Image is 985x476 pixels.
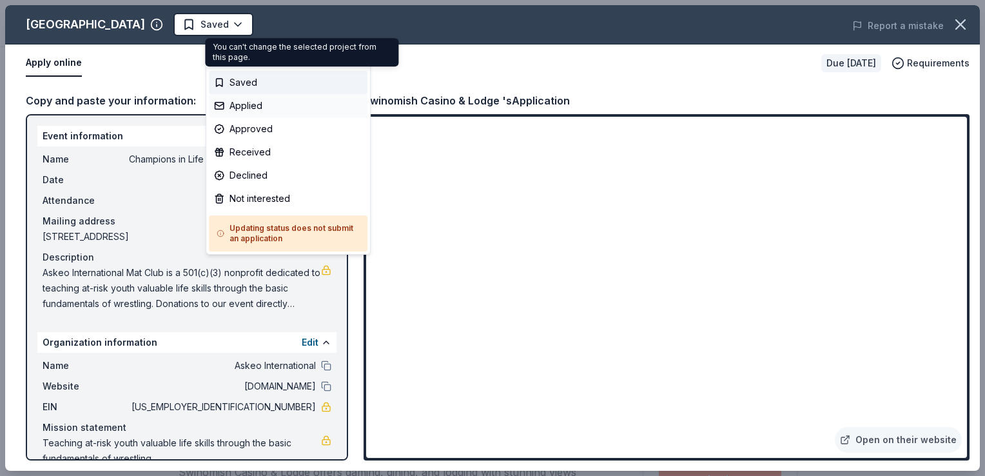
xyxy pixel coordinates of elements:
div: Update status... [209,42,367,65]
h5: Updating status does not submit an application [217,223,360,244]
div: Applied [209,94,367,117]
div: Received [209,141,367,164]
div: Declined [209,164,367,187]
div: Approved [209,117,367,141]
span: Champions in Life Awards Dinner & Fundraiser [251,15,354,31]
div: Saved [209,71,367,94]
div: Not interested [209,187,367,210]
